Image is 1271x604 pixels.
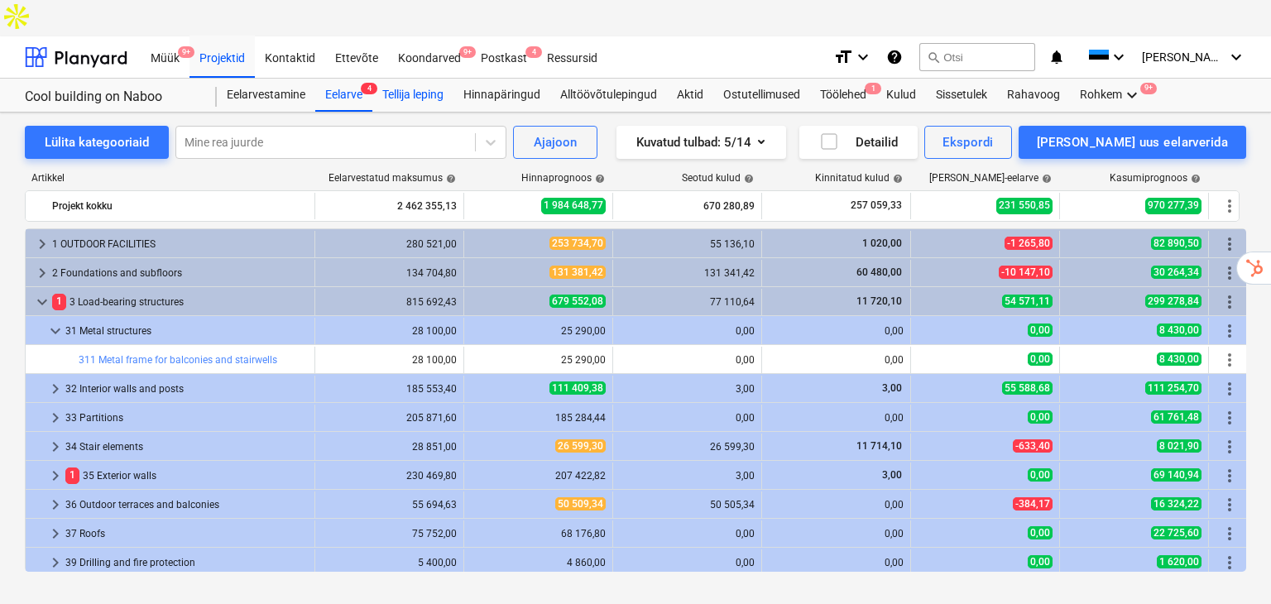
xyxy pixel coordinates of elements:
[713,79,810,112] a: Ostutellimused
[325,36,388,78] div: Ettevõte
[52,193,308,219] div: Projekt kokku
[1028,410,1053,424] span: 0,00
[65,520,308,547] div: 37 Roofs
[1220,466,1240,486] span: Rohkem tegevusi
[769,528,904,539] div: 0,00
[1028,468,1053,482] span: 0,00
[322,528,457,539] div: 75 752,00
[322,499,457,511] div: 55 694,63
[810,79,876,112] a: Töölehed1
[1220,408,1240,428] span: Rohkem tegevusi
[25,126,169,159] button: Lülita kategooriaid
[361,83,377,94] span: 4
[1157,555,1201,568] span: 1 620,00
[855,440,904,452] span: 11 714,10
[1220,263,1240,283] span: Rohkem tegevusi
[178,46,194,58] span: 9+
[886,47,903,67] i: Abikeskus
[1145,381,1201,395] span: 111 254,70
[620,412,755,424] div: 0,00
[926,79,997,112] a: Sissetulek
[52,260,308,286] div: 2 Foundations and subfloors
[927,50,940,64] span: search
[1109,47,1129,67] i: keyboard_arrow_down
[32,234,52,254] span: keyboard_arrow_right
[667,79,713,112] div: Aktid
[322,470,457,482] div: 230 469,80
[769,354,904,366] div: 0,00
[32,292,52,312] span: keyboard_arrow_down
[513,126,597,159] button: Ajajoon
[1028,324,1053,337] span: 0,00
[942,132,993,153] div: Ekspordi
[1151,526,1201,539] span: 22 725,60
[322,238,457,250] div: 280 521,00
[1140,83,1157,94] span: 9+
[388,36,471,78] div: Koondarved
[65,318,308,344] div: 31 Metal structures
[810,79,876,112] div: Töölehed
[1220,524,1240,544] span: Rohkem tegevusi
[329,172,456,184] div: Eelarvestatud maksumus
[65,463,308,489] div: 35 Exterior walls
[620,296,755,308] div: 77 110,64
[620,528,755,539] div: 0,00
[1220,234,1240,254] span: Rohkem tegevusi
[1002,295,1053,308] span: 54 571,11
[996,198,1053,213] span: 231 550,85
[322,412,457,424] div: 205 871,60
[322,557,457,568] div: 5 400,00
[1145,295,1201,308] span: 299 278,84
[453,79,550,112] a: Hinnapäringud
[79,354,277,366] a: 311 Metal frame for balconies and stairwells
[865,83,881,94] span: 1
[880,382,904,394] span: 3,00
[682,172,754,184] div: Seotud kulud
[1028,352,1053,366] span: 0,00
[880,469,904,481] span: 3,00
[1220,495,1240,515] span: Rohkem tegevusi
[1110,172,1201,184] div: Kasumiprognoos
[1013,497,1053,511] span: -384,17
[853,47,873,67] i: keyboard_arrow_down
[189,36,255,78] a: Projektid
[890,174,903,184] span: help
[217,79,315,112] div: Eelarvestamine
[549,266,606,279] span: 131 381,42
[471,36,537,78] a: Postkast4
[1157,352,1201,366] span: 8 430,00
[322,296,457,308] div: 815 692,43
[1220,196,1240,216] span: Rohkem tegevusi
[471,528,606,539] div: 68 176,80
[620,470,755,482] div: 3,00
[549,295,606,308] span: 679 552,08
[141,36,189,78] a: Müük9+
[620,441,755,453] div: 26 599,30
[549,381,606,395] span: 111 409,38
[45,132,149,153] div: Lülita kategooriaid
[849,199,904,213] span: 257 059,33
[1220,553,1240,573] span: Rohkem tegevusi
[861,237,904,249] span: 1 020,00
[65,467,79,483] span: 1
[471,470,606,482] div: 207 422,82
[1038,174,1052,184] span: help
[620,267,755,279] div: 131 341,42
[65,434,308,460] div: 34 Stair elements
[1037,132,1228,153] div: [PERSON_NAME] uus eelarverida
[799,126,918,159] button: Detailid
[443,174,456,184] span: help
[1220,437,1240,457] span: Rohkem tegevusi
[1070,79,1152,112] div: Rohkem
[1002,381,1053,395] span: 55 588,68
[65,376,308,402] div: 32 Interior walls and posts
[141,36,189,78] div: Müük
[1220,379,1240,399] span: Rohkem tegevusi
[65,405,308,431] div: 33 Partitions
[876,79,926,112] a: Kulud
[924,126,1011,159] button: Ekspordi
[616,126,786,159] button: Kuvatud tulbad:5/14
